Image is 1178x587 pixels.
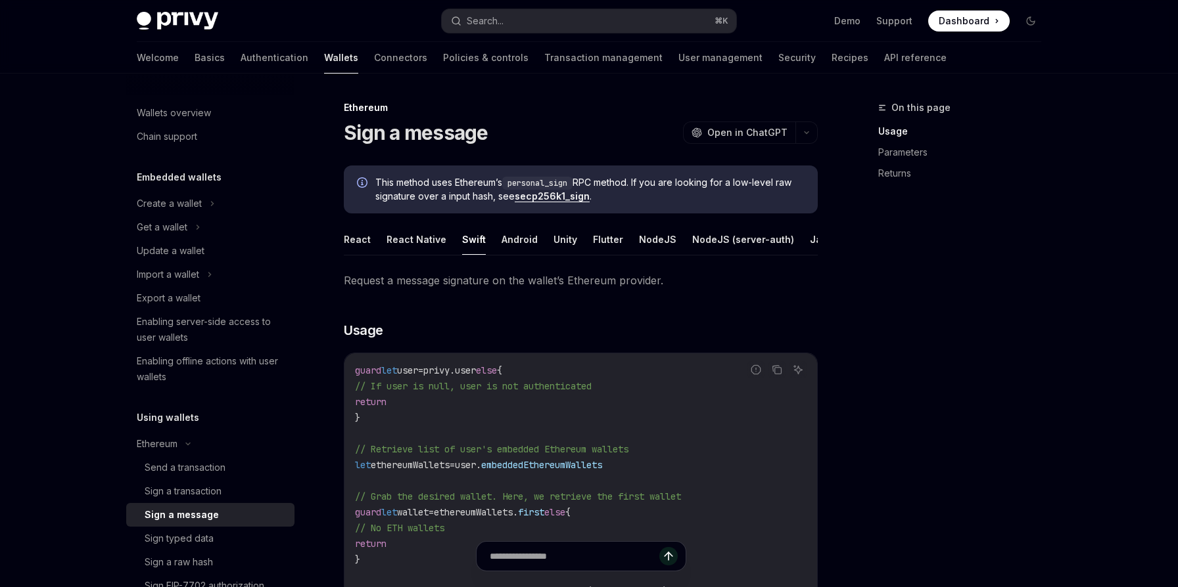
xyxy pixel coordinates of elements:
span: privy.user [423,364,476,376]
span: guard [355,506,381,518]
span: } [355,412,360,424]
span: Open in ChatGPT [707,126,788,139]
button: Send message [659,547,678,565]
a: Sign a raw hash [126,550,294,574]
button: Java [810,224,833,255]
div: Send a transaction [145,460,225,475]
a: Sign typed data [126,527,294,550]
a: Recipes [832,42,868,74]
button: Open in ChatGPT [683,121,795,144]
span: let [381,364,397,376]
div: Get a wallet [137,219,187,235]
h5: Embedded wallets [137,169,222,185]
a: API reference [884,42,947,74]
span: This method uses Ethereum’s RPC method. If you are looking for a low-level raw signature over a i... [375,176,805,203]
a: Chain support [126,125,294,148]
span: // If user is null, user is not authenticated [355,380,592,392]
button: Search...⌘K [442,9,736,33]
span: ⌘ K [715,16,728,26]
a: Support [876,14,912,28]
a: Dashboard [928,11,1010,32]
div: Wallets overview [137,105,211,121]
div: Import a wallet [137,267,199,282]
div: Ethereum [344,101,818,114]
span: = [429,506,434,518]
span: user [397,364,418,376]
div: Chain support [137,129,197,144]
button: Flutter [593,224,623,255]
span: { [565,506,571,518]
div: Enabling server-side access to user wallets [137,314,287,345]
div: Export a wallet [137,290,200,306]
a: Send a transaction [126,456,294,479]
span: first [518,506,544,518]
a: Enabling offline actions with user wallets [126,349,294,389]
span: user. [455,459,481,471]
span: return [355,538,387,550]
div: Sign a raw hash [145,554,213,570]
button: Ask AI [789,361,807,378]
a: Sign a message [126,503,294,527]
button: NodeJS (server-auth) [692,224,794,255]
a: Usage [878,121,1052,142]
a: secp256k1_sign [515,190,590,202]
button: Unity [554,224,577,255]
svg: Info [357,177,370,190]
button: Copy the contents from the code block [768,361,786,378]
a: Export a wallet [126,286,294,310]
div: Sign a message [145,507,219,523]
div: Ethereum [137,436,177,452]
span: = [450,459,455,471]
a: Enabling server-side access to user wallets [126,310,294,349]
h5: Using wallets [137,410,199,425]
span: { [497,364,502,376]
a: Parameters [878,142,1052,163]
div: Create a wallet [137,196,202,211]
span: Usage [344,321,383,339]
span: embeddedEthereumWallets [481,459,602,471]
button: React [344,224,371,255]
span: return [355,396,387,408]
div: Search... [467,13,504,29]
a: Returns [878,163,1052,184]
span: let [355,459,371,471]
a: Security [778,42,816,74]
button: NodeJS [639,224,676,255]
a: User management [678,42,763,74]
div: Update a wallet [137,243,204,259]
span: // No ETH wallets [355,522,444,534]
span: = [418,364,423,376]
span: guard [355,364,381,376]
a: Wallets [324,42,358,74]
span: ethereumWallets [371,459,450,471]
span: // Retrieve list of user's embedded Ethereum wallets [355,443,628,455]
button: React Native [387,224,446,255]
span: Dashboard [939,14,989,28]
a: Sign a transaction [126,479,294,503]
span: // Grab the desired wallet. Here, we retrieve the first wallet [355,490,681,502]
div: Enabling offline actions with user wallets [137,353,287,385]
a: Wallets overview [126,101,294,125]
button: Toggle dark mode [1020,11,1041,32]
h1: Sign a message [344,121,488,144]
a: Connectors [374,42,427,74]
span: ethereumWallets. [434,506,518,518]
span: Request a message signature on the wallet’s Ethereum provider. [344,271,818,290]
a: Demo [834,14,860,28]
span: let [381,506,397,518]
a: Policies & controls [443,42,529,74]
button: Report incorrect code [747,361,765,378]
div: Sign typed data [145,531,214,546]
button: Android [502,224,538,255]
button: Swift [462,224,486,255]
span: On this page [891,100,951,116]
span: wallet [397,506,429,518]
code: personal_sign [502,177,573,190]
span: else [476,364,497,376]
div: Sign a transaction [145,483,222,499]
span: else [544,506,565,518]
a: Authentication [241,42,308,74]
img: dark logo [137,12,218,30]
a: Welcome [137,42,179,74]
a: Transaction management [544,42,663,74]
